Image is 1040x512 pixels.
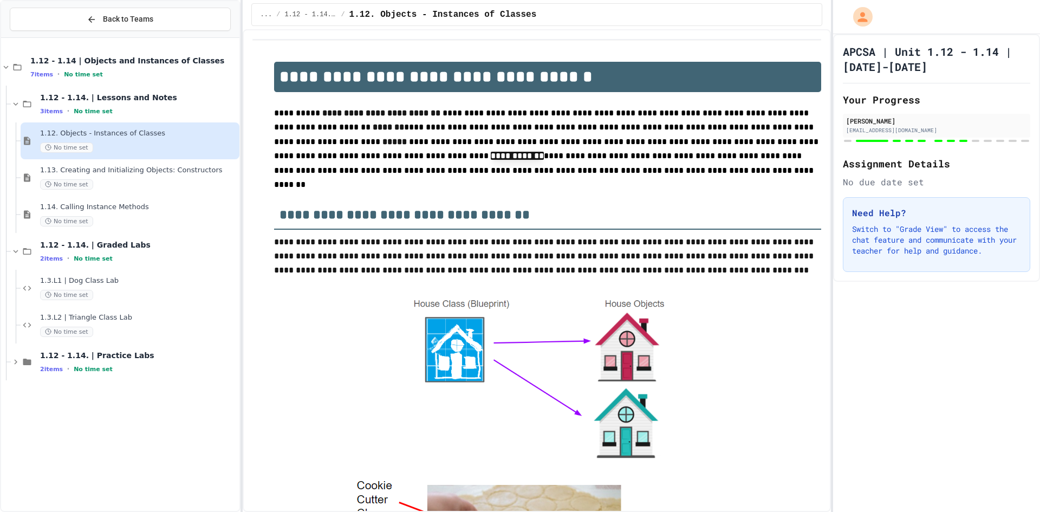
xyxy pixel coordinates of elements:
[64,71,103,78] span: No time set
[843,92,1030,107] h2: Your Progress
[74,108,113,115] span: No time set
[74,255,113,262] span: No time set
[103,14,153,25] span: Back to Teams
[843,176,1030,189] div: No due date set
[40,276,237,286] span: 1.3.L1 | Dog Class Lab
[349,8,537,21] span: 1.12. Objects - Instances of Classes
[30,56,237,66] span: 1.12 - 1.14 | Objects and Instances of Classes
[261,10,272,19] span: ...
[67,107,69,115] span: •
[40,179,93,190] span: No time set
[341,10,344,19] span: /
[57,70,60,79] span: •
[843,44,1030,74] h1: APCSA | Unit 1.12 - 1.14 | [DATE]-[DATE]
[40,166,237,175] span: 1.13. Creating and Initializing Objects: Constructors
[30,71,53,78] span: 7 items
[40,129,237,138] span: 1.12. Objects - Instances of Classes
[40,366,63,373] span: 2 items
[950,422,1029,468] iframe: chat widget
[852,224,1021,256] p: Switch to "Grade View" to access the chat feature and communicate with your teacher for help and ...
[846,126,1027,134] div: [EMAIL_ADDRESS][DOMAIN_NAME]
[10,8,231,31] button: Back to Teams
[276,10,280,19] span: /
[846,116,1027,126] div: [PERSON_NAME]
[994,469,1029,501] iframe: chat widget
[40,255,63,262] span: 2 items
[67,254,69,263] span: •
[40,108,63,115] span: 3 items
[40,240,237,250] span: 1.12 - 1.14. | Graded Labs
[40,216,93,226] span: No time set
[40,351,237,360] span: 1.12 - 1.14. | Practice Labs
[852,206,1021,219] h3: Need Help?
[67,365,69,373] span: •
[40,142,93,153] span: No time set
[40,313,237,322] span: 1.3.L2 | Triangle Class Lab
[843,156,1030,171] h2: Assignment Details
[40,93,237,102] span: 1.12 - 1.14. | Lessons and Notes
[40,290,93,300] span: No time set
[284,10,336,19] span: 1.12 - 1.14. | Lessons and Notes
[74,366,113,373] span: No time set
[40,327,93,337] span: No time set
[40,203,237,212] span: 1.14. Calling Instance Methods
[842,4,875,29] div: My Account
